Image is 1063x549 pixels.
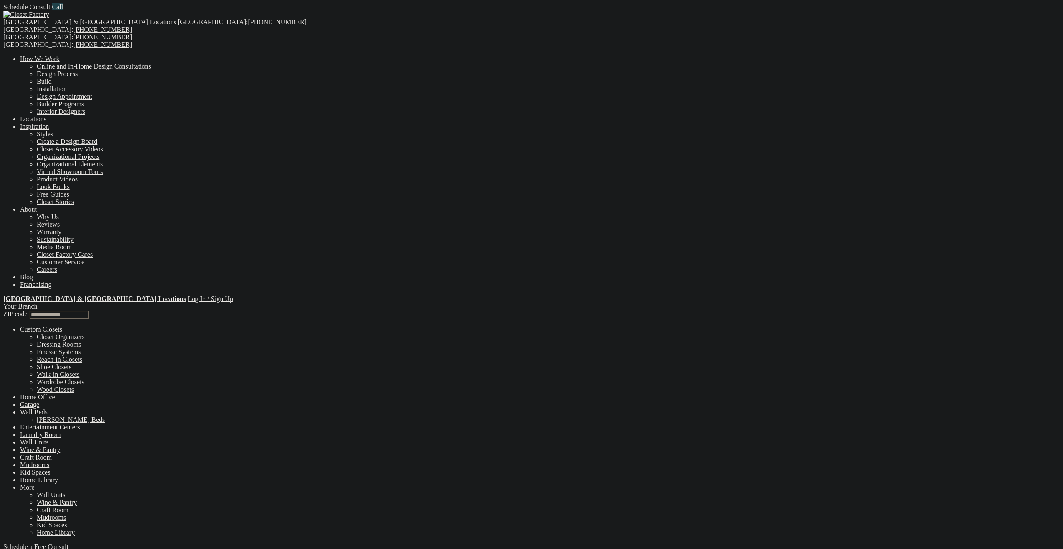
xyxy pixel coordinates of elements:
a: Careers [37,266,57,273]
a: Closet Accessory Videos [37,146,103,153]
a: Franchising [20,281,52,288]
a: Why Us [37,213,59,220]
a: Finesse Systems [37,348,81,355]
a: Dressing Rooms [37,341,81,348]
a: Schedule Consult [3,3,50,10]
a: Virtual Showroom Tours [37,168,103,175]
a: Reviews [37,221,60,228]
a: Wine & Pantry [20,446,60,453]
a: Look Books [37,183,70,190]
a: Create a Design Board [37,138,97,145]
a: [PHONE_NUMBER] [74,41,132,48]
a: Design Process [37,70,78,77]
a: Your Branch [3,303,37,310]
a: Sustainability [37,236,74,243]
a: [PHONE_NUMBER] [74,26,132,33]
a: Wine & Pantry [37,499,77,506]
a: Custom Closets [20,326,62,333]
a: Builder Programs [37,100,84,107]
a: Call [52,3,63,10]
a: Kid Spaces [37,521,67,529]
a: Styles [37,130,53,138]
a: Wall Beds [20,409,48,416]
a: More menu text will display only on big screen [20,484,35,491]
a: Organizational Projects [37,153,99,160]
a: Closet Organizers [37,333,85,340]
a: Organizational Elements [37,161,103,168]
a: Locations [20,115,46,123]
a: Warranty [37,228,61,235]
a: Blog [20,273,33,281]
a: [PHONE_NUMBER] [248,18,306,26]
span: [GEOGRAPHIC_DATA]: [GEOGRAPHIC_DATA]: [3,18,307,33]
a: Customer Service [37,258,84,266]
a: Entertainment Centers [20,424,80,431]
a: Craft Room [37,506,68,513]
input: Enter your Zip code [29,311,89,319]
a: Wood Closets [37,386,74,393]
a: Wall Units [37,491,65,498]
a: Product Videos [37,176,78,183]
a: [GEOGRAPHIC_DATA] & [GEOGRAPHIC_DATA] Locations [3,18,178,26]
a: Installation [37,85,67,92]
a: Log In / Sign Up [188,295,233,302]
a: Build [37,78,52,85]
a: Home Office [20,393,55,401]
a: Craft Room [20,454,52,461]
a: Inspiration [20,123,49,130]
a: Interior Designers [37,108,85,115]
a: Home Library [37,529,75,536]
a: How We Work [20,55,60,62]
a: Walk-in Closets [37,371,79,378]
a: Wall Units [20,439,48,446]
a: Reach-in Closets [37,356,82,363]
a: Media Room [37,243,72,250]
a: Kid Spaces [20,469,50,476]
span: ZIP code [3,310,28,317]
a: Closet Stories [37,198,74,205]
span: [GEOGRAPHIC_DATA] & [GEOGRAPHIC_DATA] Locations [3,18,176,26]
a: Closet Factory Cares [37,251,93,258]
span: [GEOGRAPHIC_DATA]: [GEOGRAPHIC_DATA]: [3,33,132,48]
a: Free Guides [37,191,69,198]
a: Shoe Closets [37,363,71,370]
a: [PERSON_NAME] Beds [37,416,105,423]
img: Closet Factory [3,11,49,18]
a: Garage [20,401,39,408]
a: Design Appointment [37,93,92,100]
a: Mudrooms [37,514,66,521]
a: Home Library [20,476,58,483]
a: About [20,206,37,213]
a: [GEOGRAPHIC_DATA] & [GEOGRAPHIC_DATA] Locations [3,295,186,302]
a: Mudrooms [20,461,49,468]
a: Online and In-Home Design Consultations [37,63,151,70]
a: [PHONE_NUMBER] [74,33,132,41]
a: Wardrobe Closets [37,378,84,386]
a: Laundry Room [20,431,61,438]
